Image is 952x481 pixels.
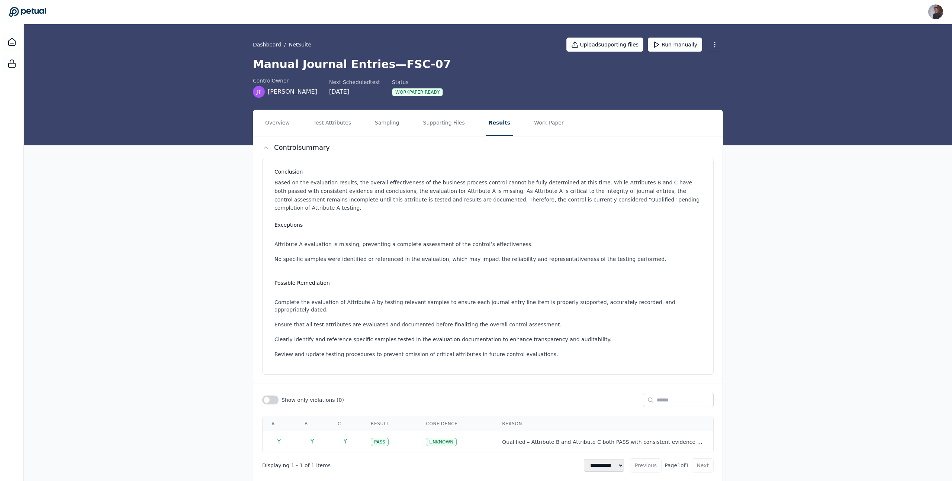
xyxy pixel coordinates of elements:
[665,462,689,469] span: Page 1 of 1
[3,55,21,72] a: SOC
[253,41,311,48] div: /
[3,33,21,51] a: Dashboard
[274,321,704,328] li: Ensure that all test attributes are evaluated and documented before finalizing the overall contro...
[692,458,714,472] button: Next
[277,438,281,445] span: Y
[257,88,261,96] span: JT
[274,351,704,358] li: Review and update testing procedures to prevent omission of critical attributes in future control...
[392,88,443,96] div: Workpaper Ready
[289,41,311,48] button: NetSuite
[329,87,380,96] div: [DATE]
[392,78,443,86] div: Status
[426,438,457,446] div: UNKNOWN
[329,416,362,431] th: C
[253,41,281,48] a: Dashboard
[274,240,704,248] li: Attribute A evaluation is missing, preventing a complete assessment of the control’s effectiveness.
[531,110,567,136] button: Work Paper
[296,416,329,431] th: B
[274,255,704,263] li: No specific samples were identified or referenced in the evaluation, which may impact the reliabi...
[362,416,417,431] th: Result
[274,221,704,229] h3: Exceptions
[648,38,702,52] button: Run manually
[493,416,713,431] th: Reason
[344,438,347,445] span: Y
[274,298,704,313] li: Complete the evaluation of Attribute A by testing relevant samples to ensure each journal entry l...
[329,78,380,86] div: Next Scheduled test
[372,110,402,136] button: Sampling
[630,458,662,472] button: Previous
[9,7,46,17] a: Go to Dashboard
[274,142,330,153] h2: Control summary
[274,279,704,287] h3: Possible Remediation
[371,438,389,446] div: Pass
[263,416,296,431] th: A
[928,4,943,19] img: Andrew Li
[253,136,723,159] button: Controlsummary
[262,462,331,469] div: Displaying 1 - 1 of 1 items
[268,87,317,96] span: [PERSON_NAME]
[253,110,723,136] nav: Tabs
[274,336,704,343] li: Clearly identify and reference specific samples tested in the evaluation documentation to enhance...
[274,168,704,175] h3: Conclusion
[311,438,314,445] span: Y
[253,58,723,71] h1: Manual Journal Entries — FSC-07
[253,77,317,84] div: control Owner
[262,110,293,136] button: Overview
[311,110,354,136] button: Test Attributes
[566,38,644,52] button: Uploadsupporting files
[417,416,493,431] th: Confidence
[420,110,468,136] button: Supporting Files
[282,396,344,404] span: Show only violations ( 0 )
[486,110,513,136] button: Results
[274,178,704,212] p: Based on the evaluation results, the overall effectiveness of the business process control cannot...
[502,439,704,446] p: Qualified – Attribute B and Attribute C both PASS with consistent evidence and conclusions. Attri...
